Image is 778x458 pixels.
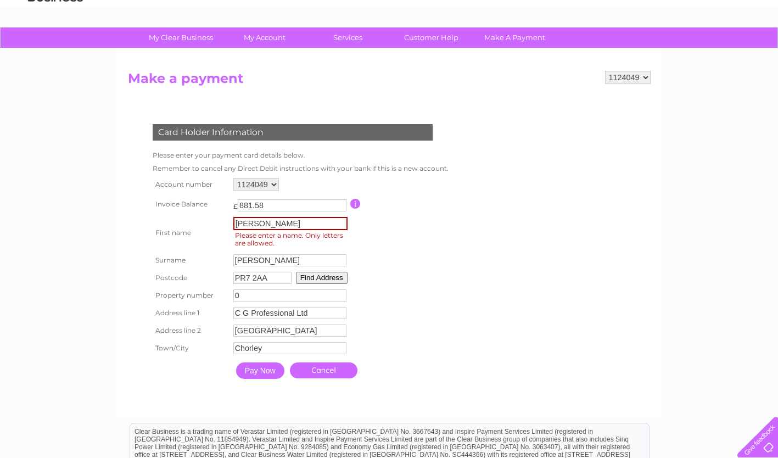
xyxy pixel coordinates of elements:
[150,214,231,252] th: First name
[233,230,351,249] span: Please enter a name. Only letters are allowed.
[219,27,310,48] a: My Account
[705,47,732,55] a: Contact
[682,47,698,55] a: Blog
[130,6,649,53] div: Clear Business is a trading name of Verastar Limited (registered in [GEOGRAPHIC_DATA] No. 3667643...
[585,47,606,55] a: Water
[303,27,393,48] a: Services
[296,272,348,284] button: Find Address
[150,252,231,269] th: Surname
[643,47,676,55] a: Telecoms
[150,269,231,287] th: Postcode
[150,304,231,322] th: Address line 1
[469,27,560,48] a: Make A Payment
[350,199,361,209] input: Information
[128,71,651,92] h2: Make a payment
[236,362,284,379] input: Pay Now
[136,27,226,48] a: My Clear Business
[290,362,357,378] a: Cancel
[27,29,83,62] img: logo.png
[150,194,231,214] th: Invoice Balance
[150,322,231,339] th: Address line 2
[150,287,231,304] th: Property number
[153,124,433,141] div: Card Holder Information
[571,5,647,19] a: 0333 014 3131
[150,175,231,194] th: Account number
[742,47,768,55] a: Log out
[150,149,451,162] td: Please enter your payment card details below.
[150,162,451,175] td: Remember to cancel any Direct Debit instructions with your bank if this is a new account.
[150,339,231,357] th: Town/City
[612,47,636,55] a: Energy
[386,27,477,48] a: Customer Help
[233,197,238,210] td: £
